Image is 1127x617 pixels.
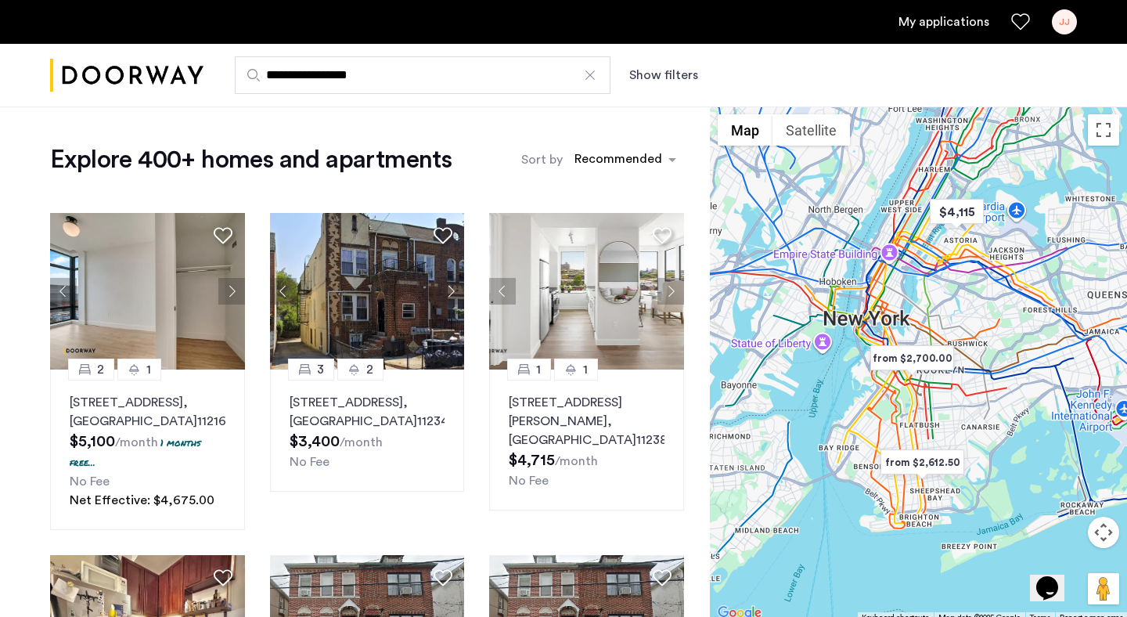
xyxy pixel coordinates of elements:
img: 2016_638666715889771230.jpeg [489,213,684,370]
button: Show satellite imagery [772,114,850,146]
a: 32[STREET_ADDRESS], [GEOGRAPHIC_DATA]11234No Fee [270,370,465,492]
sub: /month [115,436,158,449]
a: Favorites [1011,13,1030,31]
sub: /month [555,455,598,467]
p: [STREET_ADDRESS] 11234 [290,393,445,431]
button: Show street map [718,114,772,146]
span: No Fee [70,475,110,488]
p: [STREET_ADDRESS][PERSON_NAME] 11238 [509,393,664,449]
button: Next apartment [218,278,245,305]
span: 3 [317,360,324,379]
h1: Explore 400+ homes and apartments [50,144,452,175]
div: Recommended [572,150,662,172]
img: 2016_638484540295233130.jpeg [270,213,465,370]
button: Map camera controls [1088,517,1119,548]
button: Next apartment [657,278,684,305]
span: 2 [366,360,373,379]
button: Toggle fullscreen view [1088,114,1119,146]
a: 11[STREET_ADDRESS][PERSON_NAME], [GEOGRAPHIC_DATA]11238No Fee [489,370,684,511]
div: from $2,700.00 [864,341,960,376]
button: Next apartment [437,278,464,305]
button: Previous apartment [270,278,297,305]
a: 21[STREET_ADDRESS], [GEOGRAPHIC_DATA]112161 months free...No FeeNet Effective: $4,675.00 [50,370,245,530]
label: Sort by [521,150,563,169]
button: Drag Pegman onto the map to open Street View [1088,573,1119,604]
span: 1 [583,360,588,379]
span: $5,100 [70,434,115,449]
iframe: chat widget [1030,554,1080,601]
span: No Fee [509,474,549,487]
button: Previous apartment [50,278,77,305]
span: 2 [97,360,104,379]
span: 1 [536,360,541,379]
div: JJ [1052,9,1077,34]
input: Apartment Search [235,56,610,94]
a: My application [898,13,989,31]
sub: /month [340,436,383,449]
span: Net Effective: $4,675.00 [70,494,214,507]
p: [STREET_ADDRESS] 11216 [70,393,225,431]
div: from $2,612.50 [874,445,970,480]
span: 1 [146,360,151,379]
img: 2016_638673975962267132.jpeg [50,213,245,370]
div: $4,115 [924,194,990,229]
img: logo [50,46,203,105]
span: $3,400 [290,434,340,449]
button: Previous apartment [489,278,516,305]
span: No Fee [290,456,329,468]
button: Show or hide filters [629,66,698,85]
ng-select: sort-apartment [567,146,684,174]
a: Cazamio logo [50,46,203,105]
span: $4,715 [509,453,555,468]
